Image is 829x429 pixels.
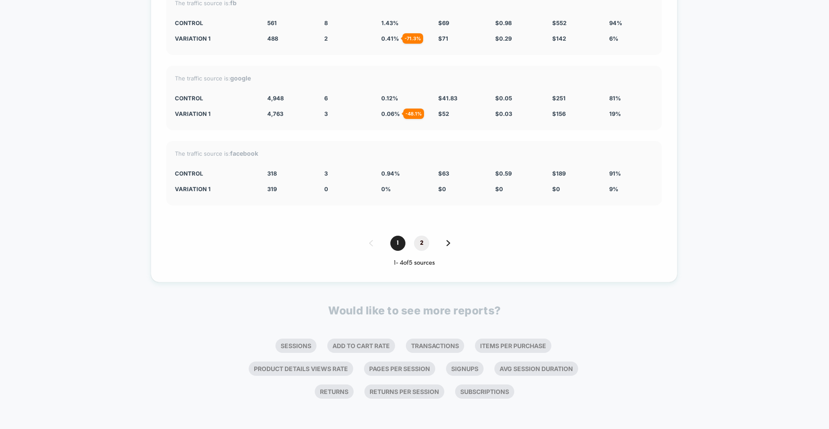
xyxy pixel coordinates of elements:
[495,170,512,177] span: $ 0.59
[175,110,254,117] div: Variation 1
[406,339,464,353] li: Transactions
[327,339,395,353] li: Add To Cart Rate
[230,150,258,157] strong: facebook
[446,362,484,376] li: Signups
[438,35,448,42] span: $ 71
[175,150,653,157] div: The traffic source is:
[475,339,551,353] li: Items Per Purchase
[402,33,423,44] div: - 71.3 %
[328,304,501,317] p: Would like to see more reports?
[552,35,566,42] span: $ 142
[495,19,512,26] span: $ 0.98
[552,186,560,192] span: $ 0
[438,95,457,102] span: $ 41.83
[381,35,399,42] span: 0.41 %
[438,170,449,177] span: $ 63
[455,384,514,399] li: Subscriptions
[175,19,254,26] div: CONTROL
[403,109,424,119] div: - 48.1 %
[609,19,653,26] div: 94%
[552,95,566,102] span: $ 251
[324,186,328,192] span: 0
[267,95,284,102] span: 4,948
[267,19,277,26] span: 561
[381,170,400,177] span: 0.94 %
[324,95,328,102] span: 6
[609,35,653,42] div: 6%
[552,110,566,117] span: $ 156
[609,170,653,177] div: 91%
[324,170,328,177] span: 3
[267,35,278,42] span: 488
[494,362,578,376] li: Avg Session Duration
[175,74,653,82] div: The traffic source is:
[381,95,398,102] span: 0.12 %
[324,19,328,26] span: 8
[438,110,449,117] span: $ 52
[324,35,328,42] span: 2
[381,186,391,192] span: 0 %
[364,384,444,399] li: Returns Per Session
[175,35,254,42] div: Variation 1
[446,240,450,246] img: pagination forward
[495,110,512,117] span: $ 0.03
[267,170,277,177] span: 318
[267,110,283,117] span: 4,763
[230,74,251,82] strong: google
[552,19,566,26] span: $ 552
[324,110,328,117] span: 3
[381,19,399,26] span: 1.43 %
[166,259,662,267] div: 1 - 4 of 5 sources
[495,186,503,192] span: $ 0
[438,19,449,26] span: $ 69
[175,95,254,102] div: CONTROL
[364,362,435,376] li: Pages Per Session
[249,362,353,376] li: Product Details Views Rate
[175,170,254,177] div: CONTROL
[175,186,254,192] div: Variation 1
[438,186,446,192] span: $ 0
[609,186,653,192] div: 9%
[495,35,512,42] span: $ 0.29
[315,384,354,399] li: Returns
[267,186,277,192] span: 319
[381,110,400,117] span: 0.06 %
[609,110,653,117] div: 19%
[414,236,429,251] span: 2
[609,95,653,102] div: 81%
[552,170,566,177] span: $ 189
[390,236,405,251] span: 1
[495,95,512,102] span: $ 0.05
[275,339,316,353] li: Sessions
